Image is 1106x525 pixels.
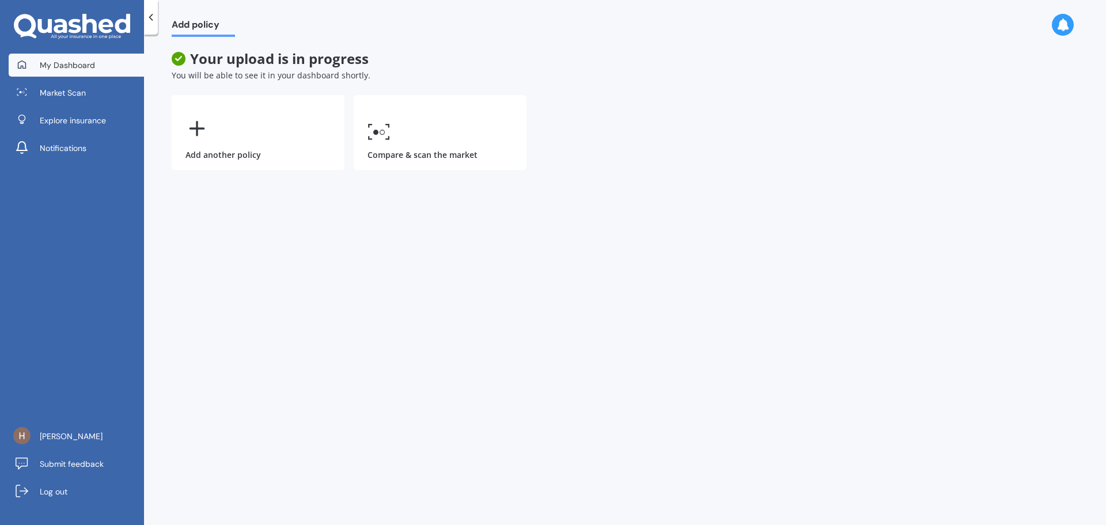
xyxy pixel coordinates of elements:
[9,480,144,503] a: Log out
[40,430,103,442] span: [PERSON_NAME]
[40,458,104,470] span: Submit feedback
[9,54,144,77] a: My Dashboard
[172,19,235,35] span: Add policy
[9,81,144,104] a: Market Scan
[40,115,106,126] span: Explore insurance
[354,95,527,170] a: Compare & scan the market
[40,87,86,99] span: Market Scan
[9,425,144,448] a: [PERSON_NAME]
[40,142,86,154] span: Notifications
[172,51,805,67] span: Your upload is in progress
[13,427,31,444] img: ACg8ocLKtKv4koSYnjXiQ_qJXYGwUL3ds6DHI7-JM9mfPH71Eeg0Xg=s96-c
[9,109,144,132] a: Explore insurance
[40,59,95,71] span: My Dashboard
[172,95,344,170] div: Add another policy
[172,70,370,81] span: You will be able to see it in your dashboard shortly.
[9,137,144,160] a: Notifications
[9,452,144,475] a: Submit feedback
[40,486,67,497] span: Log out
